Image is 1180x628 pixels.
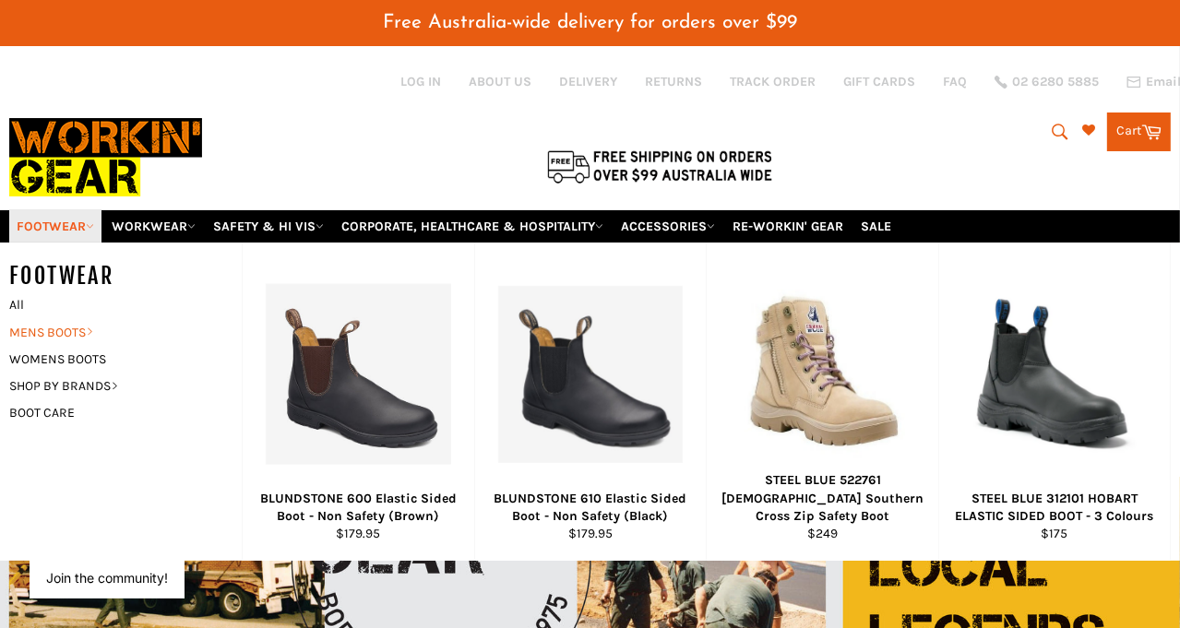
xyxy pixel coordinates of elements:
[730,73,816,90] a: TRACK ORDER
[474,243,707,561] a: BLUNDSTONE 610 Elastic Sided Boot - Non Safety - Workin Gear BLUNDSTONE 610 Elastic Sided Boot - ...
[645,73,702,90] a: RETURNS
[943,73,967,90] a: FAQ
[400,74,441,89] a: Log in
[719,471,927,525] div: STEEL BLUE 522761 [DEMOGRAPHIC_DATA] Southern Cross Zip Safety Boot
[1012,76,1099,89] span: 02 6280 5885
[725,210,851,243] a: RE-WORKIN' GEAR
[951,525,1159,542] div: $175
[843,73,915,90] a: GIFT CARDS
[614,210,722,243] a: ACCESSORIES
[544,147,775,185] img: Flat $9.95 shipping Australia wide
[242,243,474,561] a: BLUNDSTONE 600 Elastic Sided Boot - Non Safety (Brown) - Workin Gear BLUNDSTONE 600 Elastic Sided...
[266,283,451,465] img: BLUNDSTONE 600 Elastic Sided Boot - Non Safety (Brown) - Workin Gear
[498,286,684,463] img: BLUNDSTONE 610 Elastic Sided Boot - Non Safety - Workin Gear
[9,210,101,243] a: FOOTWEAR
[46,570,168,586] button: Join the community!
[206,210,331,243] a: SAFETY & HI VIS
[559,73,617,90] a: DELIVERY
[962,292,1147,456] img: STEEL BLUE 312101 HOBART ELASTIC SIDED BOOT - Workin' Gear
[104,210,203,243] a: WORKWEAR
[995,76,1099,89] a: 02 6280 5885
[383,13,797,32] span: Free Australia-wide delivery for orders over $99
[334,210,611,243] a: CORPORATE, HEALTHCARE & HOSPITALITY
[730,281,915,467] img: STEEL BLUE 522761 Ladies Southern Cross Zip Safety Boot - Workin Gear
[486,525,695,542] div: $179.95
[9,105,202,209] img: Workin Gear leaders in Workwear, Safety Boots, PPE, Uniforms. Australia's No.1 in Workwear
[719,525,927,542] div: $249
[9,261,242,291] h5: FOOTWEAR
[254,525,462,542] div: $179.95
[254,490,462,526] div: BLUNDSTONE 600 Elastic Sided Boot - Non Safety (Brown)
[1107,113,1171,151] a: Cart
[951,490,1159,526] div: STEEL BLUE 312101 HOBART ELASTIC SIDED BOOT - 3 Colours
[469,73,531,90] a: ABOUT US
[853,210,899,243] a: SALE
[706,243,938,561] a: STEEL BLUE 522761 Ladies Southern Cross Zip Safety Boot - Workin Gear STEEL BLUE 522761 [DEMOGRAP...
[938,243,1171,561] a: STEEL BLUE 312101 HOBART ELASTIC SIDED BOOT - Workin' Gear STEEL BLUE 312101 HOBART ELASTIC SIDED...
[486,490,695,526] div: BLUNDSTONE 610 Elastic Sided Boot - Non Safety (Black)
